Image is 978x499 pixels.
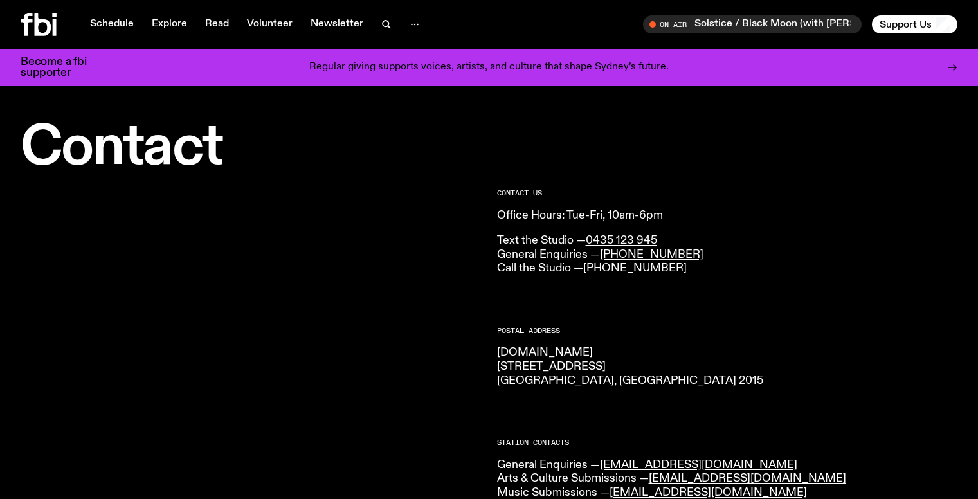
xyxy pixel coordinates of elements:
[21,122,482,174] h1: Contact
[303,15,371,33] a: Newsletter
[649,473,846,484] a: [EMAIL_ADDRESS][DOMAIN_NAME]
[82,15,141,33] a: Schedule
[197,15,237,33] a: Read
[600,249,703,260] a: [PHONE_NUMBER]
[583,262,687,274] a: [PHONE_NUMBER]
[239,15,300,33] a: Volunteer
[309,62,669,73] p: Regular giving supports voices, artists, and culture that shape Sydney’s future.
[872,15,957,33] button: Support Us
[643,15,862,33] button: On AirSolstice / Black Moon (with [PERSON_NAME])
[21,57,103,78] h3: Become a fbi supporter
[610,487,807,498] a: [EMAIL_ADDRESS][DOMAIN_NAME]
[880,19,932,30] span: Support Us
[497,327,958,334] h2: Postal Address
[497,190,958,197] h2: CONTACT US
[144,15,195,33] a: Explore
[497,234,958,276] p: Text the Studio — General Enquiries — Call the Studio —
[497,439,958,446] h2: Station Contacts
[600,459,797,471] a: [EMAIL_ADDRESS][DOMAIN_NAME]
[497,209,958,223] p: Office Hours: Tue-Fri, 10am-6pm
[586,235,657,246] a: 0435 123 945
[497,346,958,388] p: [DOMAIN_NAME] [STREET_ADDRESS] [GEOGRAPHIC_DATA], [GEOGRAPHIC_DATA] 2015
